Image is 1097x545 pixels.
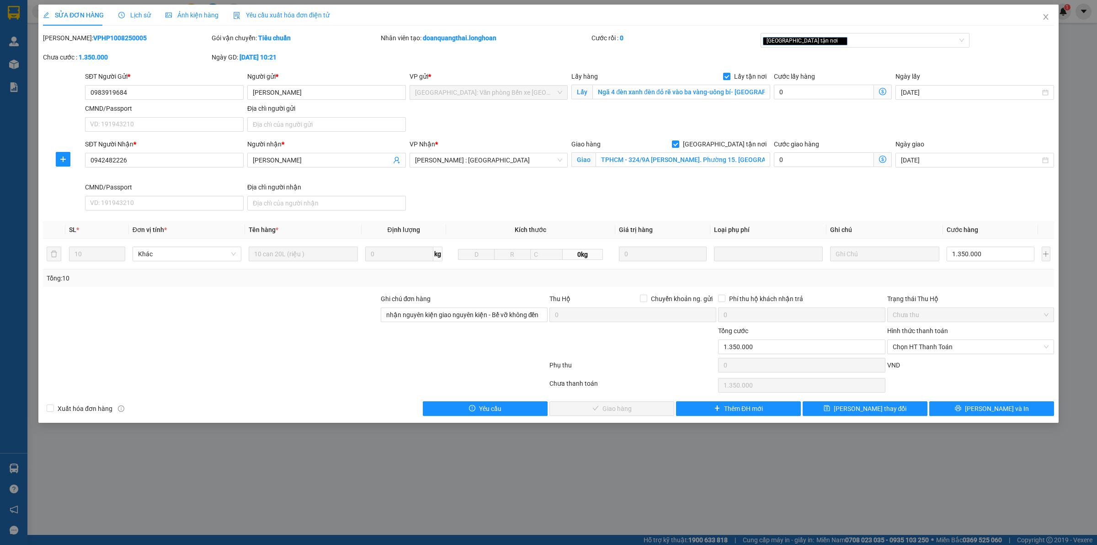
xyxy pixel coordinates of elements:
[247,139,406,149] div: Người nhận
[725,294,807,304] span: Phí thu hộ khách nhận trả
[138,247,236,261] span: Khác
[56,152,70,167] button: plus
[381,33,590,43] div: Nhân viên tạo:
[619,226,653,233] span: Giá trị hàng
[730,71,770,81] span: Lấy tận nơi
[410,71,568,81] div: VP gửi
[118,11,151,19] span: Lịch sử
[381,308,548,322] input: Ghi chú đơn hàng
[388,226,420,233] span: Định lượng
[118,405,124,412] span: info-circle
[679,139,770,149] span: [GEOGRAPHIC_DATA] tận nơi
[548,378,717,394] div: Chưa thanh toán
[826,221,943,239] th: Ghi chú
[893,340,1049,354] span: Chọn HT Thanh Toán
[247,196,406,210] input: Địa chỉ của người nhận
[423,34,496,42] b: doanquangthai.longhoan
[965,404,1029,414] span: [PERSON_NAME] và In
[165,12,172,18] span: picture
[879,156,886,163] span: dollar-circle
[619,247,707,261] input: 0
[824,405,830,412] span: save
[247,182,406,192] div: Địa chỉ người nhận
[839,38,844,43] span: close
[718,327,748,335] span: Tổng cước
[85,103,244,113] div: CMND/Passport
[47,273,423,283] div: Tổng: 10
[165,11,218,19] span: Ảnh kiện hàng
[43,11,104,19] span: SỬA ĐƠN HÀNG
[830,247,939,261] input: Ghi Chú
[947,226,978,233] span: Cước hàng
[247,117,406,132] input: Địa chỉ của người gửi
[763,37,847,45] span: [GEOGRAPHIC_DATA] tận nơi
[879,88,886,95] span: dollar-circle
[415,86,563,99] span: Hải Phòng: Văn phòng Bến xe Thượng Lý
[901,155,1040,165] input: Ngày giao
[393,156,400,164] span: user-add
[43,52,210,62] div: Chưa cước :
[592,85,770,99] input: Lấy tận nơi
[415,153,563,167] span: Hồ Chí Minh : Kho Quận 12
[895,73,920,80] label: Ngày lấy
[710,221,826,239] th: Loại phụ phí
[85,139,244,149] div: SĐT Người Nhận
[133,226,167,233] span: Đơn vị tính
[258,34,291,42] b: Tiêu chuẩn
[549,295,570,302] span: Thu Hộ
[887,327,948,335] label: Hình thức thanh toán
[724,404,763,414] span: Thêm ĐH mới
[834,404,907,414] span: [PERSON_NAME] thay đổi
[1042,13,1049,21] span: close
[596,152,770,167] input: Giao tận nơi
[774,140,819,148] label: Cước giao hàng
[530,249,563,260] input: C
[43,12,49,18] span: edit
[895,140,924,148] label: Ngày giao
[647,294,716,304] span: Chuyển khoản ng. gửi
[494,249,531,260] input: R
[381,295,431,302] label: Ghi chú đơn hàng
[79,54,108,61] b: 1.350.000
[1033,5,1059,30] button: Close
[571,152,596,167] span: Giao
[118,12,125,18] span: clock-circle
[247,103,406,113] div: Địa chỉ người gửi
[47,247,61,261] button: delete
[85,71,244,81] div: SĐT Người Gửi
[410,140,435,148] span: VP Nhận
[563,249,603,260] span: 0kg
[458,249,495,260] input: D
[233,12,240,19] img: icon
[469,405,475,412] span: exclamation-circle
[549,401,674,416] button: checkGiao hàng
[887,362,900,369] span: VND
[54,404,116,414] span: Xuất hóa đơn hàng
[56,156,70,163] span: plus
[249,226,278,233] span: Tên hàng
[714,405,720,412] span: plus
[774,152,874,167] input: Cước giao hàng
[515,226,546,233] span: Kích thước
[571,73,598,80] span: Lấy hàng
[591,33,758,43] div: Cước rồi :
[249,247,357,261] input: VD: Bàn, Ghế
[69,226,76,233] span: SL
[620,34,623,42] b: 0
[571,140,601,148] span: Giao hàng
[955,405,961,412] span: printer
[433,247,442,261] span: kg
[93,34,147,42] b: VPHP1008250005
[212,52,378,62] div: Ngày GD:
[233,11,330,19] span: Yêu cầu xuất hóa đơn điện tử
[571,85,592,99] span: Lấy
[1042,247,1050,261] button: plus
[85,182,244,192] div: CMND/Passport
[893,308,1049,322] span: Chưa thu
[901,87,1040,97] input: Ngày lấy
[676,401,801,416] button: plusThêm ĐH mới
[247,71,406,81] div: Người gửi
[240,54,277,61] b: [DATE] 10:21
[774,73,815,80] label: Cước lấy hàng
[212,33,378,43] div: Gói vận chuyển:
